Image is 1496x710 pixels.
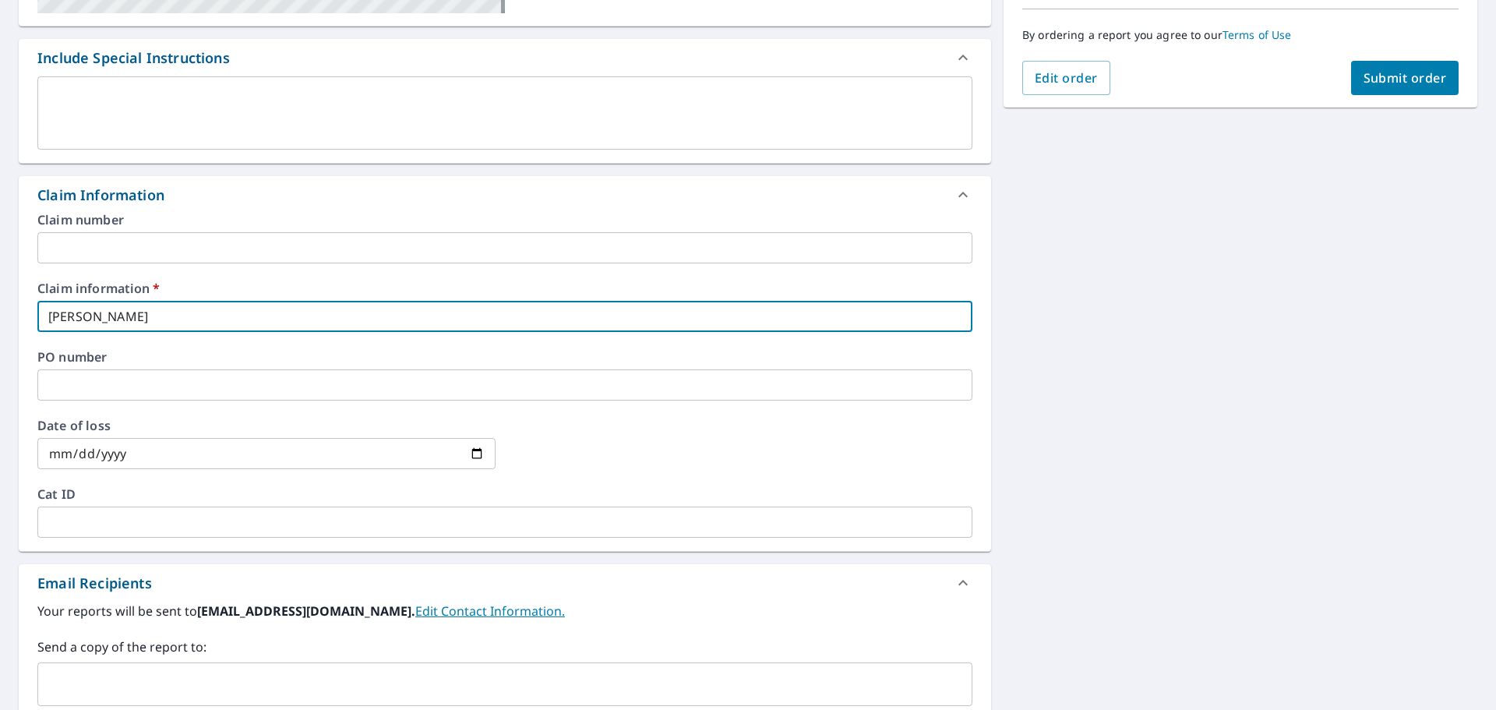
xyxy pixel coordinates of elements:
label: Claim information [37,282,972,295]
a: Terms of Use [1223,27,1292,42]
label: Date of loss [37,419,496,432]
label: PO number [37,351,972,363]
a: EditContactInfo [415,602,565,620]
label: Claim number [37,214,972,226]
label: Your reports will be sent to [37,602,972,620]
div: Include Special Instructions [37,48,230,69]
div: Claim Information [19,176,991,214]
p: By ordering a report you agree to our [1022,28,1459,42]
button: Submit order [1351,61,1459,95]
button: Edit order [1022,61,1110,95]
b: [EMAIL_ADDRESS][DOMAIN_NAME]. [197,602,415,620]
span: Submit order [1364,69,1447,87]
div: Include Special Instructions [19,39,991,76]
label: Cat ID [37,488,972,500]
div: Email Recipients [19,564,991,602]
label: Send a copy of the report to: [37,638,972,656]
div: Claim Information [37,185,164,206]
span: Edit order [1035,69,1098,87]
div: Email Recipients [37,573,152,594]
